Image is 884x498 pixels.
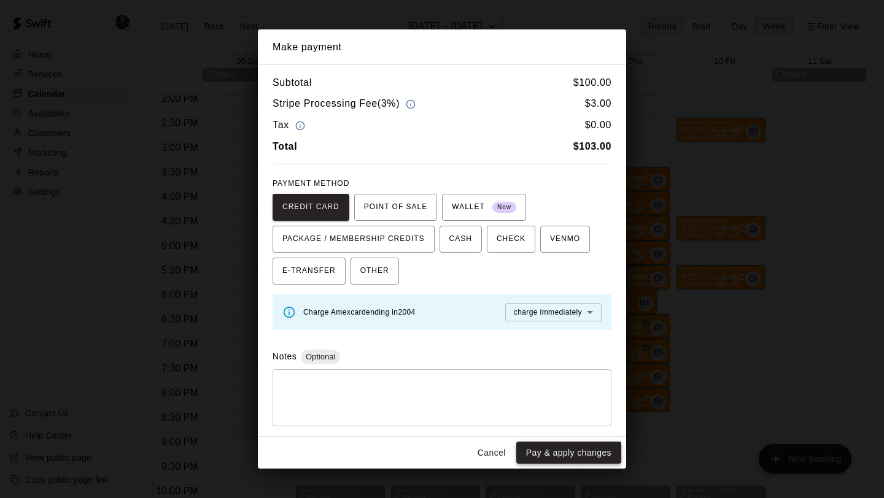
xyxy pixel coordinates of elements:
[497,229,525,249] span: CHECK
[487,226,535,253] button: CHECK
[540,226,590,253] button: VENMO
[258,29,626,65] h2: Make payment
[550,229,580,249] span: VENMO
[351,258,399,285] button: OTHER
[492,199,516,216] span: New
[452,197,516,217] span: WALLET
[273,96,419,112] h6: Stripe Processing Fee ( 3% )
[273,226,435,253] button: PACKAGE / MEMBERSHIP CREDITS
[282,229,425,249] span: PACKAGE / MEMBERSHIP CREDITS
[282,261,336,281] span: E-TRANSFER
[516,442,621,464] button: Pay & apply changes
[449,229,472,249] span: CASH
[273,141,297,151] b: Total
[301,352,340,361] span: Optional
[273,351,297,361] label: Notes
[514,308,582,316] span: charge immediately
[273,117,308,134] h6: Tax
[472,442,511,464] button: Cancel
[273,258,346,285] button: E-TRANSFER
[303,308,416,316] span: Charge Amex card ending in 2004
[585,117,611,134] h6: $ 0.00
[354,194,437,221] button: POINT OF SALE
[360,261,389,281] span: OTHER
[273,194,349,221] button: CREDIT CARD
[585,96,611,112] h6: $ 3.00
[442,194,526,221] button: WALLET New
[440,226,482,253] button: CASH
[364,197,427,217] span: POINT OF SALE
[273,75,312,91] h6: Subtotal
[573,75,611,91] h6: $ 100.00
[282,197,339,217] span: CREDIT CARD
[573,141,611,151] b: $ 103.00
[273,179,349,188] span: PAYMENT METHOD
